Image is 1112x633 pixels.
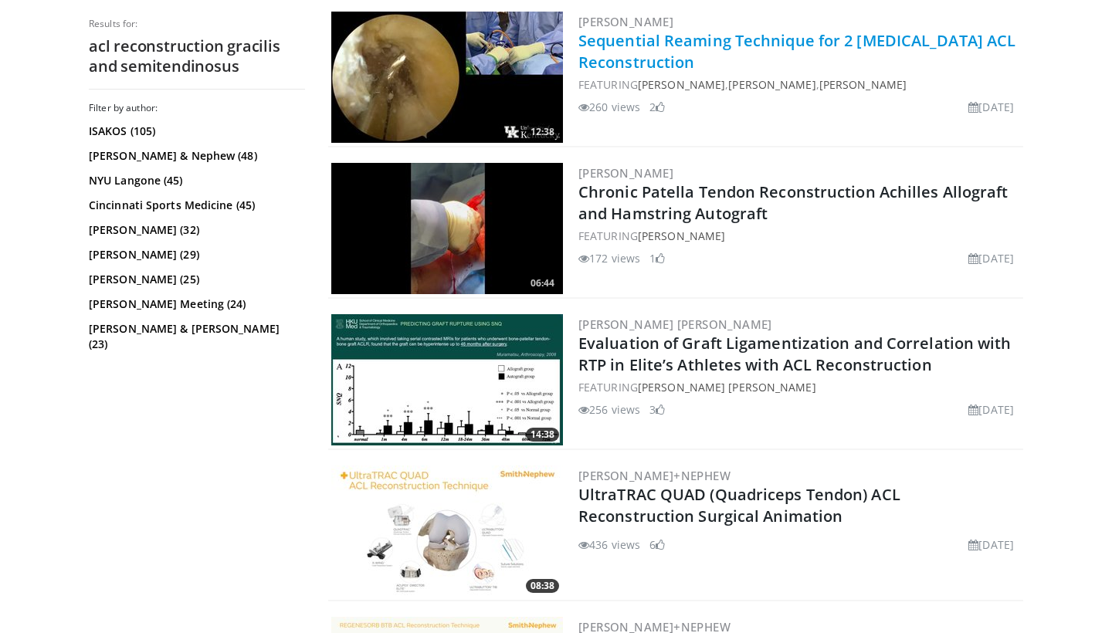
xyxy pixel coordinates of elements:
[968,99,1014,115] li: [DATE]
[728,77,815,92] a: [PERSON_NAME]
[89,247,301,262] a: [PERSON_NAME] (29)
[578,333,1012,375] a: Evaluation of Graft Ligamentization and Correlation with RTP in Elite’s Athletes with ACL Reconst...
[638,77,725,92] a: [PERSON_NAME]
[578,30,1015,73] a: Sequential Reaming Technique for 2 [MEDICAL_DATA] ACL Reconstruction
[89,296,301,312] a: [PERSON_NAME] Meeting (24)
[89,173,301,188] a: NYU Langone (45)
[578,537,640,553] li: 436 views
[578,250,640,266] li: 172 views
[89,148,301,164] a: [PERSON_NAME] & Nephew (48)
[526,428,559,442] span: 14:38
[89,272,301,287] a: [PERSON_NAME] (25)
[331,314,563,445] img: c8c135ca-4525-40a2-83ac-2fabfd25d60a.300x170_q85_crop-smart_upscale.jpg
[649,250,665,266] li: 1
[819,77,907,92] a: [PERSON_NAME]
[638,228,725,243] a: [PERSON_NAME]
[578,379,1020,395] div: FEATURING
[578,316,772,332] a: [PERSON_NAME] [PERSON_NAME]
[578,14,673,29] a: [PERSON_NAME]
[89,124,301,139] a: ISAKOS (105)
[578,468,731,483] a: [PERSON_NAME]+Nephew
[89,198,301,213] a: Cincinnati Sports Medicine (45)
[331,465,563,597] img: be68afc5-5bc4-46ec-a9b0-23f64f3076cb.300x170_q85_crop-smart_upscale.jpg
[331,12,563,143] a: 12:38
[331,163,563,294] a: 06:44
[526,579,559,593] span: 08:38
[649,537,665,553] li: 6
[89,321,301,352] a: [PERSON_NAME] & [PERSON_NAME] (23)
[578,228,1020,244] div: FEATURING
[578,401,640,418] li: 256 views
[578,99,640,115] li: 260 views
[89,222,301,238] a: [PERSON_NAME] (32)
[578,165,673,181] a: [PERSON_NAME]
[331,465,563,597] a: 08:38
[89,36,305,76] h2: acl reconstruction gracilis and semitendinosus
[526,276,559,290] span: 06:44
[968,537,1014,553] li: [DATE]
[578,76,1020,93] div: FEATURING , ,
[968,250,1014,266] li: [DATE]
[89,102,305,114] h3: Filter by author:
[331,163,563,294] img: 3f93c4f4-1cd8-4ddd-8d31-b4fae3ac52ad.300x170_q85_crop-smart_upscale.jpg
[331,314,563,445] a: 14:38
[89,18,305,30] p: Results for:
[649,99,665,115] li: 2
[578,181,1009,224] a: Chronic Patella Tendon Reconstruction Achilles Allograft and Hamstring Autograft
[649,401,665,418] li: 3
[578,484,900,526] a: UltraTRAC QUAD (Quadriceps Tendon) ACL Reconstruction Surgical Animation
[638,380,816,394] a: [PERSON_NAME] [PERSON_NAME]
[331,12,563,143] img: 5a82115f-fd17-4cfd-97fb-8837b79ce255.300x170_q85_crop-smart_upscale.jpg
[526,125,559,139] span: 12:38
[968,401,1014,418] li: [DATE]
